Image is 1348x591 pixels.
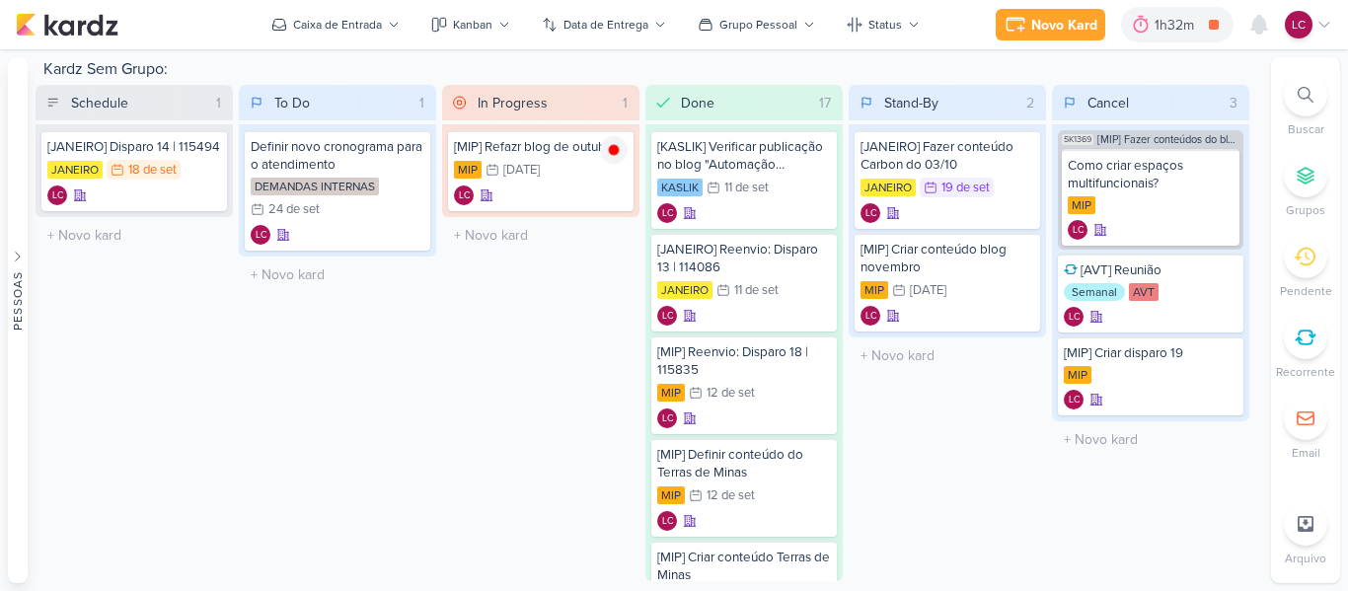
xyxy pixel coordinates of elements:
div: [DATE] [910,284,946,297]
div: AVT [1129,283,1159,301]
div: MIP [657,486,685,504]
div: 18 de set [128,164,177,177]
div: Novo Kard [1031,15,1097,36]
div: Criador(a): Laís Costa [1064,390,1084,409]
li: Ctrl + F [1271,73,1340,138]
div: Laís Costa [657,203,677,223]
div: Laís Costa [454,185,474,205]
p: Email [1292,444,1320,462]
div: 12 de set [707,387,755,400]
div: [MIP] Criar conteúdo Terras de Minas [657,549,831,584]
p: Recorrente [1276,363,1335,381]
p: LC [1069,313,1080,323]
div: DEMANDAS INTERNAS [251,178,379,195]
div: Criador(a): Laís Costa [251,225,270,245]
div: Laís Costa [657,408,677,428]
div: Laís Costa [1064,390,1084,409]
div: Criador(a): Laís Costa [454,185,474,205]
input: + Novo kard [39,221,229,250]
div: MIP [657,384,685,402]
div: 11 de set [734,284,779,297]
input: + Novo kard [446,221,636,250]
div: JANEIRO [861,179,916,196]
div: 12 de set [707,489,755,502]
input: + Novo kard [243,260,432,289]
div: [DATE] [503,164,540,177]
p: LC [662,517,673,527]
div: 11 de set [724,182,769,194]
div: [AVT] Reunião [1064,261,1237,279]
span: [MIP] Fazer conteúdos do blog de MIP (Setembro e Outubro) [1097,134,1239,145]
input: + Novo kard [1056,425,1245,454]
p: Arquivo [1285,550,1326,567]
p: LC [459,191,470,201]
div: Criador(a): Laís Costa [861,203,880,223]
div: Laís Costa [251,225,270,245]
div: KASLIK [657,179,703,196]
p: LC [1069,396,1080,406]
div: Laís Costa [657,306,677,326]
p: LC [865,209,876,219]
div: Laís Costa [47,185,67,205]
div: 24 de set [268,203,320,216]
div: MIP [1064,366,1091,384]
div: [MIP] Refazr blog de outubro [454,138,628,156]
p: LC [662,209,673,219]
input: + Novo kard [853,341,1042,370]
p: Grupos [1286,201,1325,219]
div: Laís Costa [861,306,880,326]
div: Como criar espaços multifuncionais? [1068,157,1234,192]
p: Pendente [1280,282,1332,300]
div: Pessoas [9,270,27,330]
div: [MIP] Reenvio: Disparo 18 | 115835 [657,343,831,379]
div: Laís Costa [1068,220,1087,240]
div: 1 [615,93,636,113]
div: Criador(a): Laís Costa [657,306,677,326]
div: MIP [1068,196,1095,214]
p: LC [256,231,266,241]
div: Criador(a): Laís Costa [1068,220,1087,240]
button: Pessoas [8,57,28,583]
div: Laís Costa [1285,11,1312,38]
div: Criador(a): Laís Costa [861,306,880,326]
div: Criador(a): Laís Costa [657,408,677,428]
div: Kardz Sem Grupo: [36,57,1263,85]
div: Laís Costa [861,203,880,223]
div: [MIP] Definir conteúdo do Terras de Minas [657,446,831,481]
img: tracking [600,136,628,164]
p: Buscar [1288,120,1324,138]
div: Definir novo cronograma para o atendimento [251,138,424,174]
div: [JANEIRO] Fazer conteúdo Carbon do 03/10 [861,138,1034,174]
button: Novo Kard [996,9,1105,40]
div: 1 [412,93,432,113]
p: LC [662,414,673,424]
div: [MIP] Criar conteúdo blog novembro [861,241,1034,276]
div: [MIP] Criar disparo 19 [1064,344,1237,362]
div: 3 [1222,93,1245,113]
div: Laís Costa [657,511,677,531]
div: Semanal [1064,283,1125,301]
div: Laís Costa [1064,307,1084,327]
div: Criador(a): Laís Costa [47,185,67,205]
div: 2 [1018,93,1042,113]
p: LC [1073,226,1084,236]
div: MIP [454,161,482,179]
div: Criador(a): Laís Costa [657,511,677,531]
p: LC [52,191,63,201]
div: MIP [861,281,888,299]
div: [KASLIK] Verificar publicação no blog "Automação residencial..." [657,138,831,174]
div: JANEIRO [657,281,712,299]
p: LC [1292,16,1306,34]
div: 17 [811,93,839,113]
img: kardz.app [16,13,118,37]
div: Criador(a): Laís Costa [657,203,677,223]
div: 1h32m [1155,15,1200,36]
p: LC [662,312,673,322]
span: SK1369 [1062,134,1093,145]
div: 1 [208,93,229,113]
p: LC [865,312,876,322]
div: [JANEIRO] Reenvio: Disparo 13 | 114086 [657,241,831,276]
div: Criador(a): Laís Costa [1064,307,1084,327]
div: [JANEIRO] Disparo 14 | 115494 [47,138,221,156]
div: 19 de set [941,182,990,194]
